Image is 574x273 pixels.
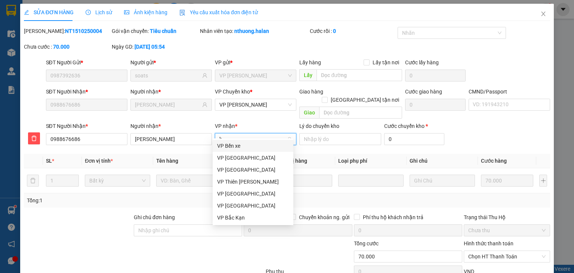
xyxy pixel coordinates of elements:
span: Tên hàng [156,158,178,164]
span: Chọn HT Thanh Toán [468,251,546,262]
div: Cước chuyển kho [384,122,445,130]
b: nthuong.halan [234,28,269,34]
button: delete [28,132,40,144]
div: VP [GEOGRAPHIC_DATA] [217,154,289,162]
span: Yêu cầu xuất hóa đơn điện tử [179,9,258,15]
b: 70.000 [53,44,70,50]
div: Người nhận [130,122,212,130]
b: NT1510250004 [65,28,102,34]
label: Ghi chú đơn hàng [134,214,175,220]
input: Dọc đường [317,69,402,81]
input: Cước lấy hàng [405,70,466,82]
span: Lấy [299,69,317,81]
span: Ảnh kiện hàng [124,9,167,15]
button: Close [533,4,554,25]
button: delete [27,175,39,187]
span: Lịch sử [86,9,112,15]
input: 0 [481,175,533,187]
div: VP gửi [215,58,296,67]
input: Tên người gửi [135,71,201,80]
div: Tổng: 1 [27,196,222,205]
label: Lý do chuyển kho [299,123,339,129]
span: VP Nguyễn Trãi [219,70,292,81]
div: VP Bắc Sơn [213,164,293,176]
span: Giá trị hàng [280,158,307,164]
div: VP Bắc Kạn [217,214,289,222]
input: Cước giao hàng [405,99,466,111]
span: Đơn vị tính [85,158,113,164]
input: Ghi Chú [410,175,475,187]
img: icon [179,10,185,16]
span: Chưa thu [468,225,546,236]
div: Gói vận chuyển: [112,27,198,35]
button: plus [539,175,547,187]
div: Cước rồi : [310,27,396,35]
input: 0 [280,175,332,187]
label: Cước lấy hàng [405,59,439,65]
div: VP [GEOGRAPHIC_DATA] [217,190,289,198]
input: VD: Bàn, Ghế [156,175,222,187]
span: SL [46,158,52,164]
div: CMND/Passport [469,88,550,96]
input: Ghi chú đơn hàng [134,224,242,236]
input: Lý do chuyển kho [299,133,381,145]
div: Người gửi [130,58,212,67]
b: Tiêu chuẩn [150,28,176,34]
span: delete [28,135,40,141]
input: Tên người nhận [130,133,212,145]
span: Cước hàng [481,158,507,164]
div: VP Bình Thuận [213,200,293,212]
div: VP Thiên Đường Bảo Sơn [213,176,293,188]
span: Giao hàng [299,89,323,95]
span: VP Hoàng Gia [219,99,292,110]
input: Tên người nhận [135,101,201,109]
span: close [540,11,546,17]
div: SĐT Người Nhận [46,88,127,96]
span: Lấy tận nơi [370,58,402,67]
div: Nhân viên tạo: [200,27,308,35]
span: user [202,73,207,78]
th: Ghi chú [407,154,478,168]
div: VP Bến xe [217,142,289,150]
span: Bất kỳ [89,175,146,186]
div: SĐT Người Gửi [46,58,127,67]
span: picture [124,10,129,15]
div: VP Phú Bình [213,188,293,200]
span: Phí thu hộ khách nhận trả [360,213,426,221]
span: Chuyển khoản ng. gửi [296,213,352,221]
th: Loại phụ phí [335,154,407,168]
div: Chưa cước : [24,43,110,51]
b: [DATE] 05:54 [135,44,165,50]
span: VP Chuyển kho [215,89,250,95]
div: VP Thiên [PERSON_NAME] [217,178,289,186]
div: Ngày GD: [112,43,198,51]
span: SỬA ĐƠN HÀNG [24,9,74,15]
div: VP [GEOGRAPHIC_DATA] [217,202,289,210]
span: VP nhận [215,123,235,129]
label: Hình thức thanh toán [464,240,513,246]
span: clock-circle [86,10,91,15]
span: edit [24,10,29,15]
b: 0 [333,28,336,34]
span: Lấy hàng [299,59,321,65]
label: Cước giao hàng [405,89,442,95]
input: Dọc đường [319,107,402,119]
span: [GEOGRAPHIC_DATA] tận nơi [328,96,402,104]
div: SĐT Người Nhận [46,122,127,130]
div: Trạng thái Thu Hộ [464,213,550,221]
input: SĐT người nhận [46,133,127,145]
div: VP Yên Bình [213,152,293,164]
div: VP Bắc Kạn [213,212,293,224]
span: Tổng cước [354,240,379,246]
div: VP [GEOGRAPHIC_DATA] [217,166,289,174]
span: user [202,102,207,107]
span: Giao [299,107,319,119]
div: Người nhận [130,88,212,96]
div: VP Bến xe [213,140,293,152]
div: [PERSON_NAME]: [24,27,110,35]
